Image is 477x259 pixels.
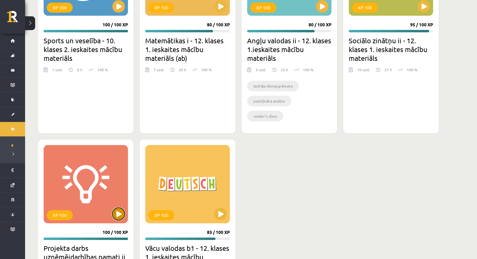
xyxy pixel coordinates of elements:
h2: Sports un veselība - 10. klases 2. ieskaites mācību materiāls [44,36,128,62]
div: 3 uzd. [256,67,266,76]
p: 23 h [281,67,288,72]
h2: Sociālo zinātņu ii - 12. klases 1. ieskaites mācību materiāls [349,36,433,62]
p: 35 h [179,67,186,72]
div: 10 uzd. [357,67,370,76]
a: Rīgas 1. Tālmācības vidusskola [7,11,25,27]
div: XP 100 [148,210,174,220]
div: XP 100 [47,210,73,220]
div: 1 uzd. [52,67,62,76]
h2: Matemātikas i - 12. klases 1. ieskaites mācību materiāls (ab) [145,36,230,62]
h2: Angļu valodas ii - 12. klases 1.ieskaites mācību materiāls [247,36,331,62]
div: XP 100 [250,3,276,13]
div: XP 100 [148,3,174,13]
p: 100 % [407,67,417,72]
div: XP 100 [47,3,73,13]
div: XP 100 [352,3,378,13]
p: 100 % [201,67,212,72]
li: reader’s diary [247,111,283,121]
div: 7 uzd. [154,67,164,76]
p: 0 h [77,67,82,72]
li: lasītāja dienasgrāmata [247,81,299,91]
p: 27 h [384,67,392,72]
p: 100 % [97,67,108,72]
li: padziļināta analīze [247,96,291,106]
p: 100 % [303,67,314,72]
